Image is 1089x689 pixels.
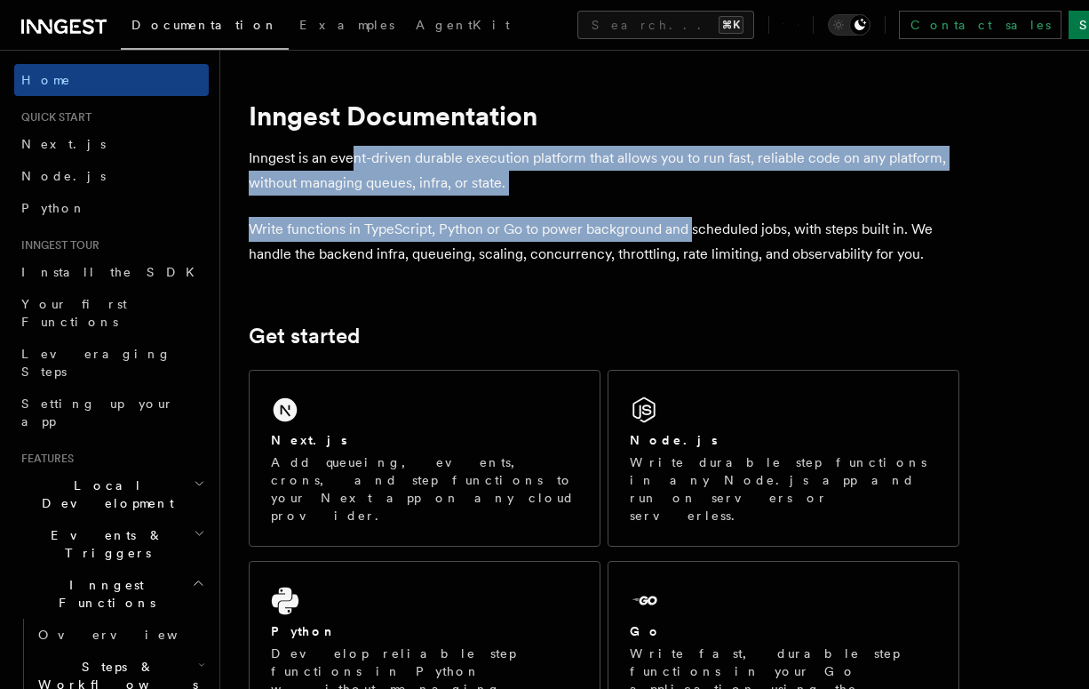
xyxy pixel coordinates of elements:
span: Install the SDK [21,265,205,279]
span: Your first Functions [21,297,127,329]
a: AgentKit [405,5,521,48]
h2: Go [630,622,662,640]
span: Python [21,201,86,215]
a: Setting up your app [14,388,209,437]
button: Toggle dark mode [828,14,870,36]
a: Node.jsWrite durable step functions in any Node.js app and run on servers or serverless. [608,370,959,547]
h2: Node.js [630,431,718,449]
button: Events & Triggers [14,519,209,569]
a: Next.js [14,128,209,160]
h1: Inngest Documentation [249,100,959,132]
span: Inngest Functions [14,576,192,612]
span: AgentKit [416,18,510,32]
p: Inngest is an event-driven durable execution platform that allows you to run fast, reliable code ... [249,146,959,196]
button: Search...⌘K [577,11,754,39]
span: Home [21,71,71,89]
kbd: ⌘K [719,16,743,34]
a: Install the SDK [14,256,209,288]
span: Quick start [14,110,91,124]
span: Documentation [131,18,278,32]
span: Next.js [21,137,106,151]
span: Local Development [14,477,194,512]
span: Leveraging Steps [21,347,171,379]
span: Examples [299,18,394,32]
h2: Next.js [271,431,347,449]
a: Overview [31,619,209,651]
span: Overview [38,628,221,642]
span: Inngest tour [14,238,99,252]
button: Inngest Functions [14,569,209,619]
a: Contact sales [899,11,1061,39]
a: Your first Functions [14,288,209,338]
a: Home [14,64,209,96]
span: Features [14,452,74,466]
a: Node.js [14,160,209,192]
a: Get started [249,324,360,349]
span: Setting up your app [21,397,174,429]
a: Next.jsAdd queueing, events, crons, and step functions to your Next app on any cloud provider. [249,370,600,547]
h2: Python [271,622,337,640]
a: Examples [289,5,405,48]
p: Write functions in TypeScript, Python or Go to power background and scheduled jobs, with steps bu... [249,217,959,267]
span: Events & Triggers [14,526,194,562]
p: Add queueing, events, crons, and step functions to your Next app on any cloud provider. [271,453,578,525]
a: Python [14,192,209,224]
span: Node.js [21,169,106,183]
a: Leveraging Steps [14,338,209,388]
p: Write durable step functions in any Node.js app and run on servers or serverless. [630,453,937,525]
button: Local Development [14,469,209,519]
a: Documentation [121,5,289,50]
